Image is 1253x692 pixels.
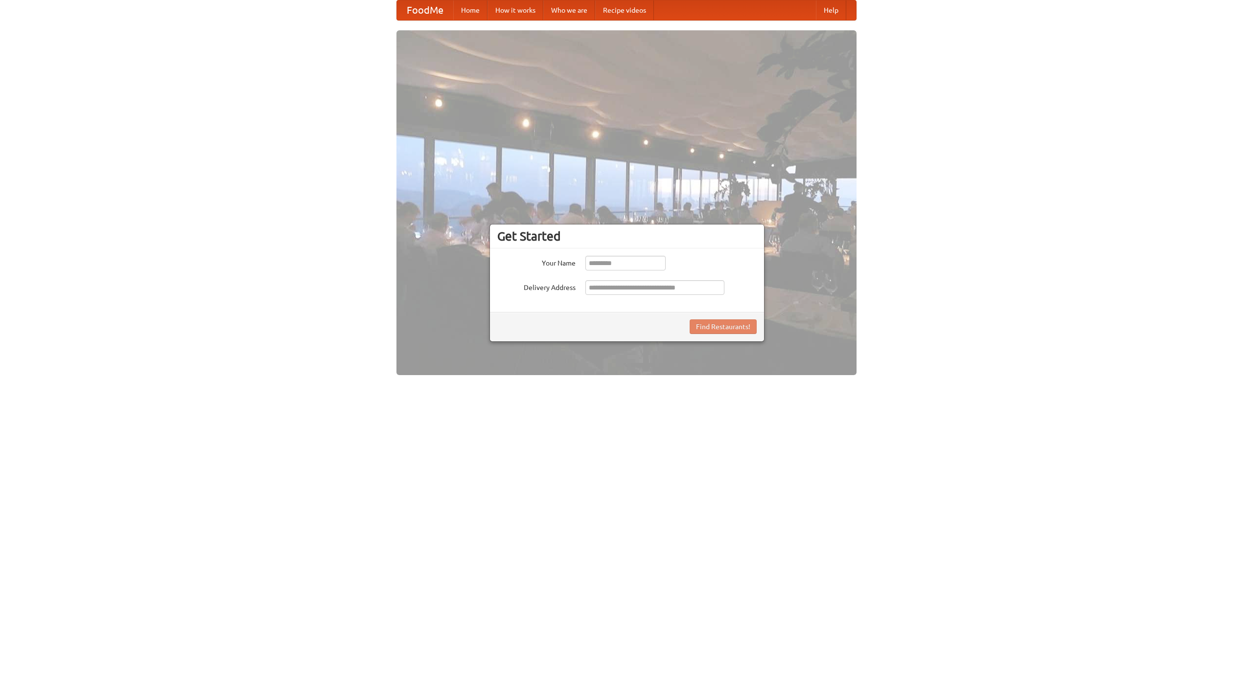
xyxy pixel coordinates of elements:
a: Who we are [543,0,595,20]
button: Find Restaurants! [690,319,757,334]
a: Recipe videos [595,0,654,20]
a: Home [453,0,487,20]
a: Help [816,0,846,20]
h3: Get Started [497,229,757,244]
a: FoodMe [397,0,453,20]
label: Your Name [497,256,576,268]
label: Delivery Address [497,280,576,292]
a: How it works [487,0,543,20]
